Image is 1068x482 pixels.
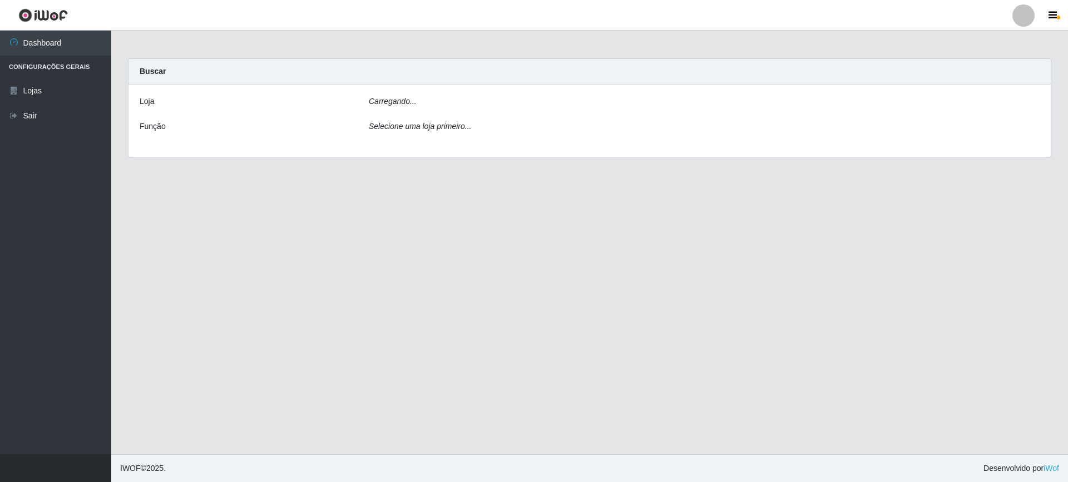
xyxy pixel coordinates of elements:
label: Função [140,121,166,132]
i: Carregando... [369,97,417,106]
span: IWOF [120,464,141,473]
i: Selecione uma loja primeiro... [369,122,471,131]
span: Desenvolvido por [983,463,1059,474]
span: © 2025 . [120,463,166,474]
a: iWof [1044,464,1059,473]
img: CoreUI Logo [18,8,68,22]
label: Loja [140,96,154,107]
strong: Buscar [140,67,166,76]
